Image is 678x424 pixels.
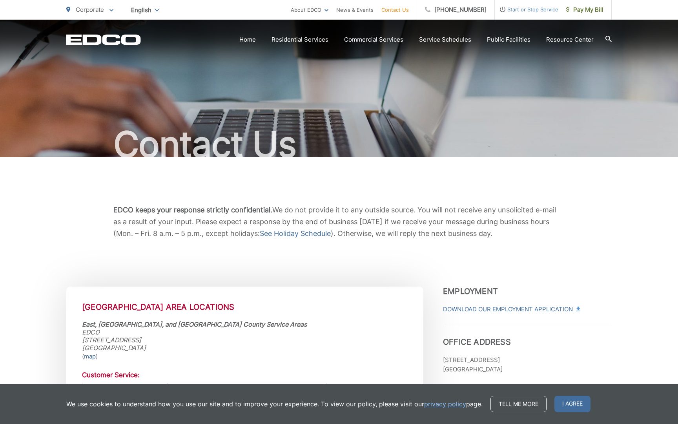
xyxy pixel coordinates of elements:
[487,35,530,44] a: Public Facilities
[344,35,403,44] a: Commercial Services
[125,3,165,17] span: English
[443,382,489,391] a: View On Map
[260,228,331,239] a: See Holiday Schedule
[66,34,141,45] a: EDCD logo. Return to the homepage.
[82,371,408,379] h4: Customer Service:
[66,125,612,164] h1: Contact Us
[113,204,565,239] p: We do not provide it to any outside source. You will not receive any unsolicited e-mail as a resu...
[239,35,256,44] a: Home
[168,383,326,410] td: [PHONE_NUMBER]
[291,5,328,15] a: About EDCO
[381,5,409,15] a: Contact Us
[113,206,272,214] b: EDCO keeps your response strictly confidential.
[82,320,307,328] strong: East, [GEOGRAPHIC_DATA], and [GEOGRAPHIC_DATA] County Service Areas
[443,287,612,296] h3: Employment
[82,320,408,352] address: EDCO [STREET_ADDRESS] [GEOGRAPHIC_DATA]
[546,35,594,44] a: Resource Center
[82,352,408,361] p: ( )
[84,352,96,361] a: map
[76,6,104,13] span: Corporate
[419,35,471,44] a: Service Schedules
[336,5,374,15] a: News & Events
[272,35,328,44] a: Residential Services
[424,399,466,409] a: privacy policy
[443,326,612,347] h3: Office Address
[566,5,603,15] span: Pay My Bill
[443,305,580,314] a: Download Our Employment Application
[82,302,408,312] h2: [GEOGRAPHIC_DATA] Area Locations
[443,355,612,374] p: [STREET_ADDRESS] [GEOGRAPHIC_DATA]
[490,396,547,412] a: Tell me more
[82,383,168,410] td: East, [GEOGRAPHIC_DATA] County Service Areas:
[554,396,591,412] span: I agree
[66,399,483,409] p: We use cookies to understand how you use our site and to improve your experience. To view our pol...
